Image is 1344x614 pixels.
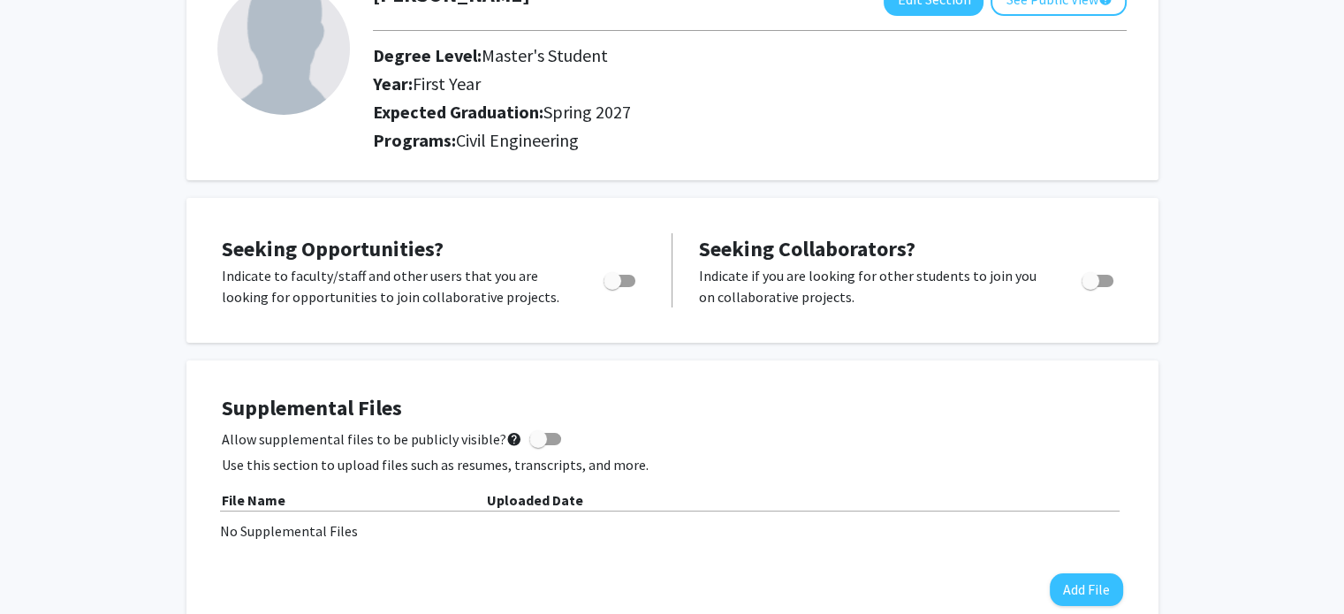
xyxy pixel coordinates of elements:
[596,265,645,292] div: Toggle
[373,45,1027,66] h2: Degree Level:
[699,265,1048,307] p: Indicate if you are looking for other students to join you on collaborative projects.
[373,130,1127,151] h2: Programs:
[373,102,1027,123] h2: Expected Graduation:
[699,235,915,262] span: Seeking Collaborators?
[487,491,583,509] b: Uploaded Date
[222,491,285,509] b: File Name
[13,534,75,601] iframe: Chat
[506,428,522,450] mat-icon: help
[220,520,1125,542] div: No Supplemental Files
[222,454,1123,475] p: Use this section to upload files such as resumes, transcripts, and more.
[1050,573,1123,606] button: Add File
[222,265,570,307] p: Indicate to faculty/staff and other users that you are looking for opportunities to join collabor...
[222,396,1123,421] h4: Supplemental Files
[543,101,631,123] span: Spring 2027
[222,428,522,450] span: Allow supplemental files to be publicly visible?
[456,129,579,151] span: Civil Engineering
[482,44,608,66] span: Master's Student
[222,235,444,262] span: Seeking Opportunities?
[373,73,1027,95] h2: Year:
[1074,265,1123,292] div: Toggle
[413,72,481,95] span: First Year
